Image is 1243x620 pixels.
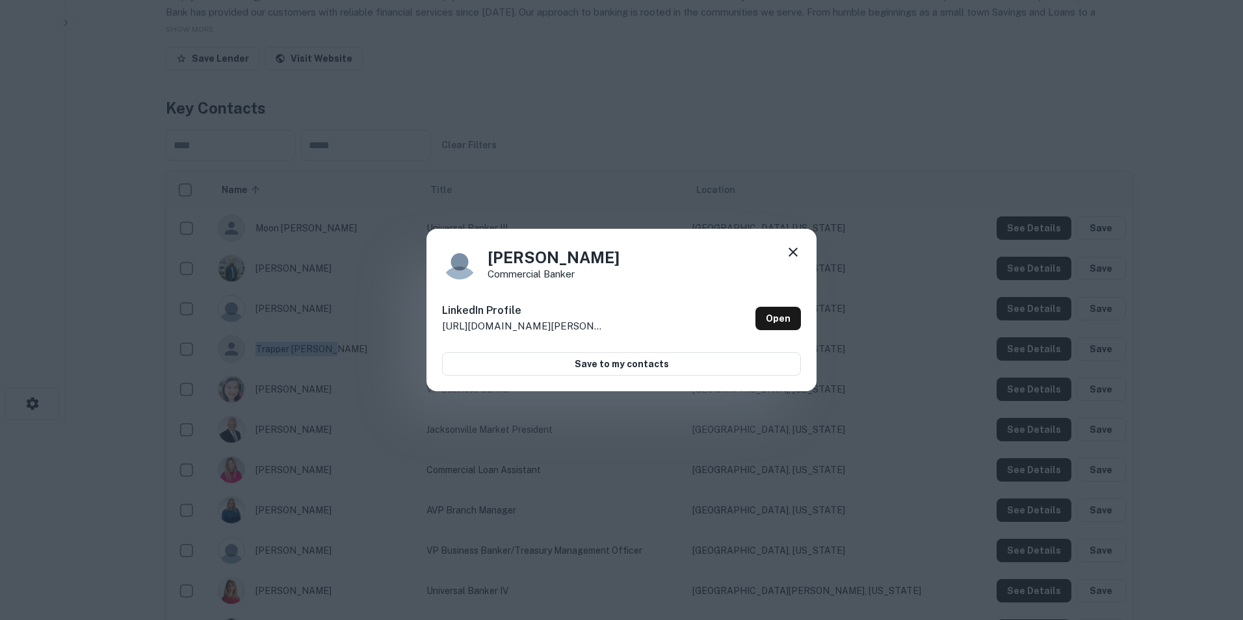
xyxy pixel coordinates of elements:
img: 9c8pery4andzj6ohjkjp54ma2 [442,244,477,279]
button: Save to my contacts [442,352,801,376]
h4: [PERSON_NAME] [488,246,620,269]
p: Commercial Banker [488,269,620,279]
h6: LinkedIn Profile [442,303,605,318]
iframe: Chat Widget [1178,516,1243,578]
a: Open [755,307,801,330]
p: [URL][DOMAIN_NAME][PERSON_NAME] [442,318,605,334]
